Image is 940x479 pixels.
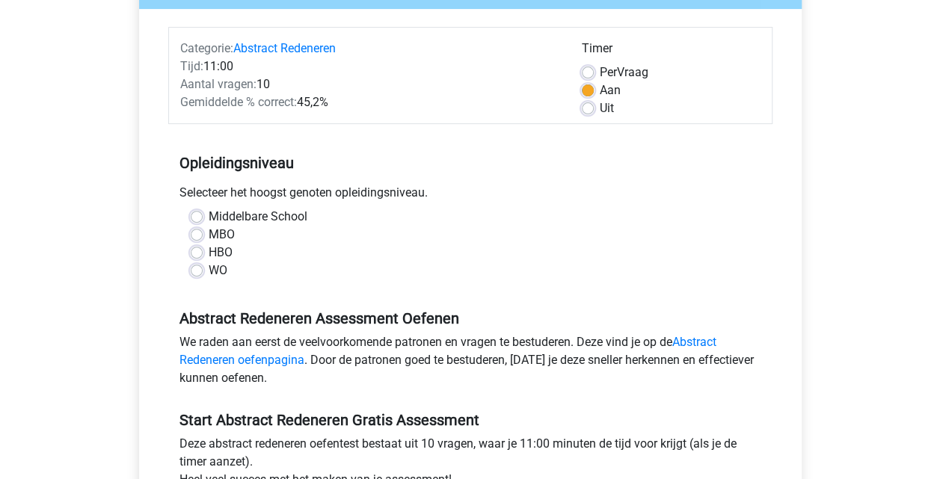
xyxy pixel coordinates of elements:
div: Timer [582,40,761,64]
a: Abstract Redeneren [233,41,336,55]
div: Selecteer het hoogst genoten opleidingsniveau. [168,184,772,208]
label: MBO [209,226,235,244]
label: WO [209,262,227,279]
label: Middelbare School [209,208,307,226]
div: 10 [169,75,571,93]
div: We raden aan eerst de veelvoorkomende patronen en vragen te bestuderen. Deze vind je op de . Door... [168,333,772,393]
h5: Abstract Redeneren Assessment Oefenen [179,309,761,327]
h5: Start Abstract Redeneren Gratis Assessment [179,411,761,429]
span: Tijd: [180,59,203,73]
span: Categorie: [180,41,233,55]
h5: Opleidingsniveau [179,148,761,178]
label: Aan [600,81,621,99]
span: Per [600,65,617,79]
label: Vraag [600,64,648,81]
div: 11:00 [169,58,571,75]
label: Uit [600,99,614,117]
label: HBO [209,244,233,262]
span: Gemiddelde % correct: [180,95,297,109]
div: 45,2% [169,93,571,111]
span: Aantal vragen: [180,77,256,91]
